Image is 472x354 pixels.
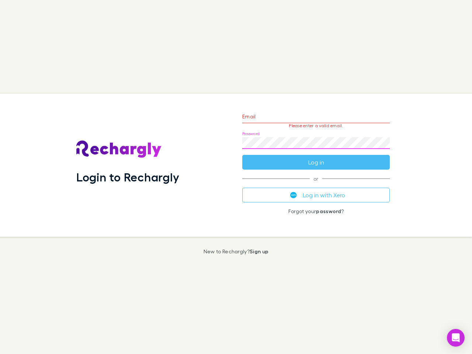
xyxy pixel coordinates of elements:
[204,249,269,254] p: New to Rechargly?
[76,140,162,158] img: Rechargly's Logo
[290,192,297,198] img: Xero's logo
[242,155,390,170] button: Log in
[242,208,390,214] p: Forgot your ?
[242,188,390,202] button: Log in with Xero
[447,329,465,347] div: Open Intercom Messenger
[316,208,341,214] a: password
[250,248,268,254] a: Sign up
[76,170,179,184] h1: Login to Rechargly
[242,123,390,128] p: Please enter a valid email.
[242,131,260,136] label: Password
